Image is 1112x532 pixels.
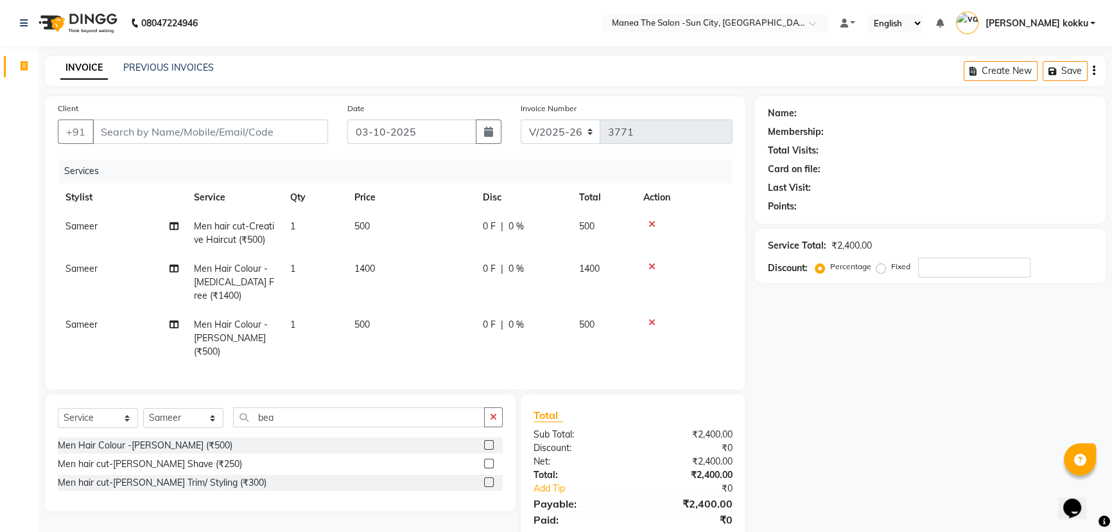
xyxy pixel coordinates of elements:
[501,220,503,233] span: |
[985,17,1088,30] span: [PERSON_NAME] kokku
[831,239,872,253] div: ₹2,400.00
[768,144,819,157] div: Total Visits:
[524,468,633,482] div: Total:
[768,163,821,176] div: Card on file:
[1058,481,1099,519] iframe: chat widget
[768,125,824,139] div: Membership:
[579,263,600,274] span: 1400
[58,103,78,114] label: Client
[347,183,475,212] th: Price
[65,220,98,232] span: Sameer
[524,512,633,528] div: Paid:
[290,319,295,330] span: 1
[768,262,808,275] div: Discount:
[508,262,524,276] span: 0 %
[33,5,121,41] img: logo
[354,263,375,274] span: 1400
[194,319,268,357] span: Men Hair Colour -[PERSON_NAME] (₹500)
[956,12,978,34] img: vamsi kokku
[534,409,563,422] span: Total
[60,57,108,80] a: INVOICE
[768,107,797,120] div: Name:
[571,183,636,212] th: Total
[524,441,633,455] div: Discount:
[475,183,571,212] th: Disc
[194,263,274,301] span: Men Hair Colour -[MEDICAL_DATA] Free (₹1400)
[354,319,370,330] span: 500
[633,428,742,441] div: ₹2,400.00
[282,183,347,212] th: Qty
[58,439,232,452] div: Men Hair Colour -[PERSON_NAME] (₹500)
[508,318,524,332] span: 0 %
[65,263,98,274] span: Sameer
[501,262,503,276] span: |
[768,239,826,253] div: Service Total:
[58,120,94,144] button: +91
[524,428,633,441] div: Sub Total:
[58,183,186,212] th: Stylist
[579,220,595,232] span: 500
[354,220,370,232] span: 500
[290,263,295,274] span: 1
[59,159,742,183] div: Services
[964,61,1038,81] button: Create New
[233,407,485,427] input: Search or Scan
[579,319,595,330] span: 500
[891,261,910,272] label: Fixed
[58,457,242,471] div: Men hair cut-[PERSON_NAME] Shave (₹250)
[633,496,742,511] div: ₹2,400.00
[524,455,633,468] div: Net:
[521,103,577,114] label: Invoice Number
[768,200,797,213] div: Points:
[633,468,742,482] div: ₹2,400.00
[123,62,214,73] a: PREVIOUS INVOICES
[524,482,652,495] a: Add Tip
[290,220,295,232] span: 1
[483,262,496,276] span: 0 F
[508,220,524,233] span: 0 %
[58,476,266,490] div: Men hair cut-[PERSON_NAME] Trim/ Styling (₹300)
[633,441,742,455] div: ₹0
[186,183,282,212] th: Service
[194,220,274,245] span: Men hair cut-Creative Haircut (₹500)
[830,261,871,272] label: Percentage
[524,496,633,511] div: Payable:
[501,318,503,332] span: |
[1043,61,1088,81] button: Save
[633,455,742,468] div: ₹2,400.00
[768,181,811,195] div: Last Visit:
[347,103,365,114] label: Date
[633,512,742,528] div: ₹0
[483,318,496,332] span: 0 F
[65,319,98,330] span: Sameer
[651,482,742,495] div: ₹0
[483,220,496,233] span: 0 F
[92,120,328,144] input: Search by Name/Mobile/Email/Code
[141,5,198,41] b: 08047224946
[636,183,733,212] th: Action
